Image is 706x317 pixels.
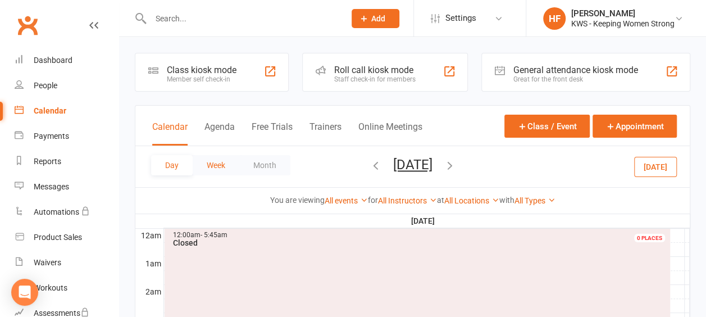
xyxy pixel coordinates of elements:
button: [DATE] [634,156,677,176]
span: Add [371,14,385,23]
div: Great for the front desk [513,75,638,83]
a: Calendar [15,98,119,124]
div: Automations [34,207,79,216]
strong: for [368,196,378,205]
div: Reports [34,157,61,166]
div: [PERSON_NAME] [571,8,675,19]
button: Online Meetings [358,121,422,146]
strong: at [437,196,444,205]
a: Reports [15,149,119,174]
span: - 5:45am [201,231,227,239]
a: All events [325,196,368,205]
button: Trainers [309,121,341,146]
th: 1am [135,256,163,270]
div: Product Sales [34,233,82,242]
div: Calendar [34,106,66,115]
a: All Instructors [378,196,437,205]
div: Class kiosk mode [167,65,236,75]
a: Messages [15,174,119,200]
a: All Types [514,196,555,205]
a: Automations [15,200,119,225]
th: [DATE] [163,214,685,228]
span: Settings [445,6,476,31]
button: Month [239,155,290,175]
button: Day [151,155,193,175]
div: Messages [34,182,69,191]
a: All Locations [444,196,499,205]
div: Open Intercom Messenger [11,279,38,306]
button: [DATE] [393,157,432,173]
button: Week [193,155,239,175]
strong: You are viewing [270,196,325,205]
div: KWS - Keeping Women Strong [571,19,675,29]
th: 2am [135,284,163,298]
div: Payments [34,132,69,141]
button: Calendar [152,121,188,146]
button: Add [352,9,399,28]
button: Agenda [204,121,235,146]
span: Closed [173,238,198,247]
div: Workouts [34,283,67,292]
div: 0 PLACES [634,234,665,242]
div: HF [543,7,566,30]
a: Waivers [15,250,119,275]
a: Product Sales [15,225,119,250]
a: Workouts [15,275,119,301]
input: Search... [147,11,337,26]
a: Payments [15,124,119,149]
a: People [15,73,119,98]
button: Free Trials [252,121,293,146]
th: 12am [135,228,163,242]
div: People [34,81,57,90]
div: Staff check-in for members [334,75,416,83]
div: General attendance kiosk mode [513,65,638,75]
a: Dashboard [15,48,119,73]
div: 12:00am [172,232,668,239]
div: Roll call kiosk mode [334,65,416,75]
a: Clubworx [13,11,42,39]
strong: with [499,196,514,205]
div: Member self check-in [167,75,236,83]
button: Class / Event [504,115,590,138]
div: Waivers [34,258,61,267]
button: Appointment [593,115,677,138]
div: Dashboard [34,56,72,65]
